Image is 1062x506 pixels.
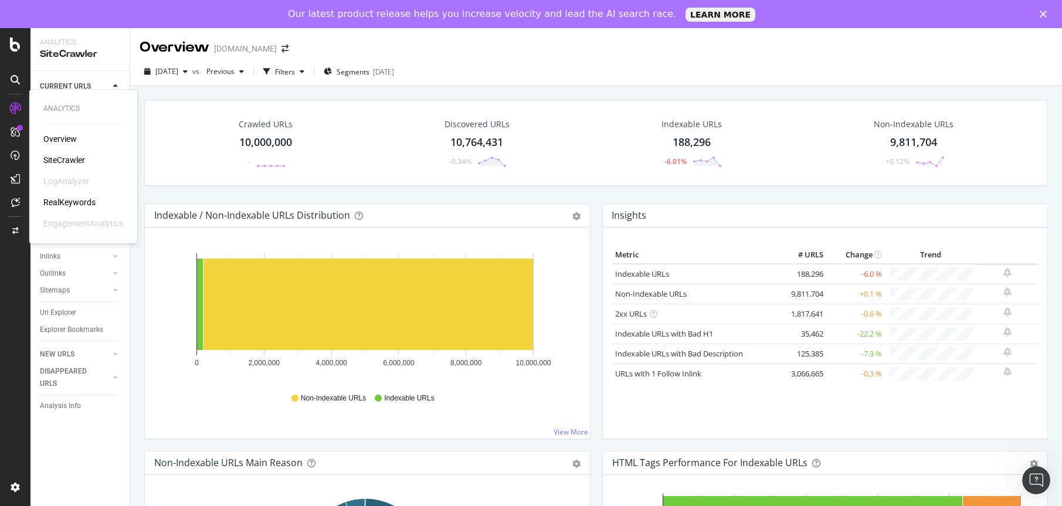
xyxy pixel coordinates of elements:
span: Segments [337,67,369,77]
td: 3,066,665 [779,364,826,383]
div: gear [572,460,581,468]
div: HTML Tags Performance for Indexable URLs [612,457,807,468]
div: 10,000,000 [239,135,292,150]
a: 2xx URLs [615,308,647,319]
td: 1,817,641 [779,304,826,324]
div: Filters [275,67,295,77]
a: Indexable URLs with Bad Description [615,348,743,359]
a: URLs with 1 Follow Inlink [615,368,701,379]
div: SiteCrawler [40,47,120,61]
div: bell-plus [1003,327,1012,337]
td: -22.2 % [826,324,885,344]
div: Discovered URLs [445,118,510,130]
div: arrow-right-arrow-left [281,45,289,53]
div: CURRENT URLS [40,80,91,93]
div: EngagementAnalytics [43,218,123,229]
svg: A chart. [154,246,576,382]
th: Metric [612,246,780,264]
td: 9,811,704 [779,284,826,304]
div: gear [572,212,581,220]
td: 35,462 [779,324,826,344]
span: Indexable URLs [384,393,434,403]
div: Outlinks [40,267,66,280]
div: -0.34% [449,157,471,167]
div: Sitemaps [40,284,70,297]
div: Analytics [43,104,123,114]
a: Non-Indexable URLs [615,288,687,299]
th: Change [826,246,885,264]
div: Crawled URLs [239,118,293,130]
td: 125,385 [779,344,826,364]
a: Explorer Bookmarks [40,324,121,336]
div: DISAPPEARED URLS [40,365,99,390]
h4: Insights [612,208,646,223]
div: NEW URLS [40,348,74,361]
div: Explorer Bookmarks [40,324,103,336]
button: Filters [259,62,309,81]
div: Indexable URLs [661,118,722,130]
div: 188,296 [673,135,711,150]
div: Our latest product release helps you increase velocity and lead the AI search race. [288,8,676,20]
a: Overview [43,133,77,145]
th: Trend [885,246,976,264]
text: 2,000,000 [249,359,280,367]
iframe: Intercom live chat [1022,466,1050,494]
div: [DATE] [373,67,394,77]
a: Indexable URLs with Bad H1 [615,328,713,339]
button: [DATE] [140,62,192,81]
text: 10,000,000 [515,359,551,367]
a: Url Explorer [40,307,121,319]
div: gear [1030,460,1038,468]
text: 0 [195,359,199,367]
div: Non-Indexable URLs Main Reason [154,457,303,468]
th: # URLS [779,246,826,264]
td: -7.3 % [826,344,885,364]
text: 6,000,000 [383,359,415,367]
div: Url Explorer [40,307,76,319]
text: 4,000,000 [315,359,347,367]
td: +0.1 % [826,284,885,304]
div: Analytics [40,38,120,47]
div: Analysis Info [40,400,81,412]
div: bell-plus [1003,347,1012,356]
a: View More [554,427,588,437]
div: 10,764,431 [450,135,503,150]
div: 9,811,704 [890,135,937,150]
div: -6.01% [664,157,687,167]
td: 188,296 [779,264,826,284]
div: bell-plus [1003,287,1012,297]
a: Outlinks [40,267,110,280]
div: +0.12% [885,157,910,167]
div: bell-plus [1003,307,1012,317]
div: Close [1040,11,1051,18]
div: Inlinks [40,250,60,263]
td: -0.6 % [826,304,885,324]
div: Indexable / Non-Indexable URLs Distribution [154,209,350,221]
div: LogAnalyzer [43,175,89,187]
span: vs [192,66,202,76]
a: CURRENT URLS [40,80,110,93]
span: Non-Indexable URLs [301,393,366,403]
a: Indexable URLs [615,269,669,279]
span: 2025 Jul. 18th [155,66,178,76]
div: Non-Indexable URLs [874,118,954,130]
a: SiteCrawler [43,154,85,166]
a: DISAPPEARED URLS [40,365,110,390]
text: 8,000,000 [450,359,482,367]
td: -6.0 % [826,264,885,284]
button: Previous [202,62,249,81]
a: Sitemaps [40,284,110,297]
a: RealKeywords [43,196,96,208]
div: bell-plus [1003,268,1012,277]
a: NEW URLS [40,348,110,361]
div: - [248,157,250,167]
div: Overview [140,38,209,57]
button: Segments[DATE] [319,62,399,81]
a: LEARN MORE [686,8,755,22]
